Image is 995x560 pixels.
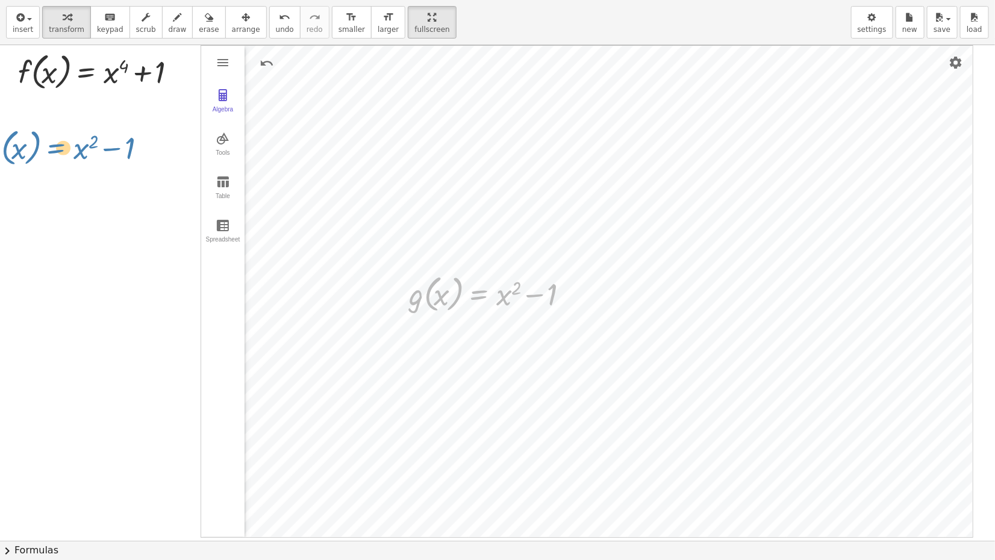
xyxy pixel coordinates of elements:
[858,25,887,34] span: settings
[896,6,925,39] button: new
[136,25,156,34] span: scrub
[307,25,323,34] span: redo
[902,25,917,34] span: new
[90,6,130,39] button: keyboardkeypad
[378,25,399,34] span: larger
[204,149,242,166] div: Tools
[49,25,84,34] span: transform
[960,6,989,39] button: load
[851,6,893,39] button: settings
[276,25,294,34] span: undo
[927,6,958,39] button: save
[162,6,193,39] button: draw
[309,10,320,25] i: redo
[245,46,973,537] canvas: Graphics View 1
[300,6,329,39] button: redoredo
[338,25,365,34] span: smaller
[371,6,405,39] button: format_sizelarger
[129,6,163,39] button: scrub
[934,25,950,34] span: save
[6,6,40,39] button: insert
[97,25,123,34] span: keypad
[216,55,230,70] img: Main Menu
[408,6,456,39] button: fullscreen
[346,10,357,25] i: format_size
[192,6,225,39] button: erase
[382,10,394,25] i: format_size
[414,25,449,34] span: fullscreen
[945,52,967,73] button: Settings
[199,25,219,34] span: erase
[169,25,187,34] span: draw
[225,6,267,39] button: arrange
[42,6,91,39] button: transform
[13,25,33,34] span: insert
[269,6,301,39] button: undoundo
[332,6,372,39] button: format_sizesmaller
[104,10,116,25] i: keyboard
[256,52,278,74] button: Undo
[232,25,260,34] span: arrange
[967,25,982,34] span: load
[204,106,242,123] div: Algebra
[204,193,242,210] div: Table
[279,10,290,25] i: undo
[204,236,242,253] div: Spreadsheet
